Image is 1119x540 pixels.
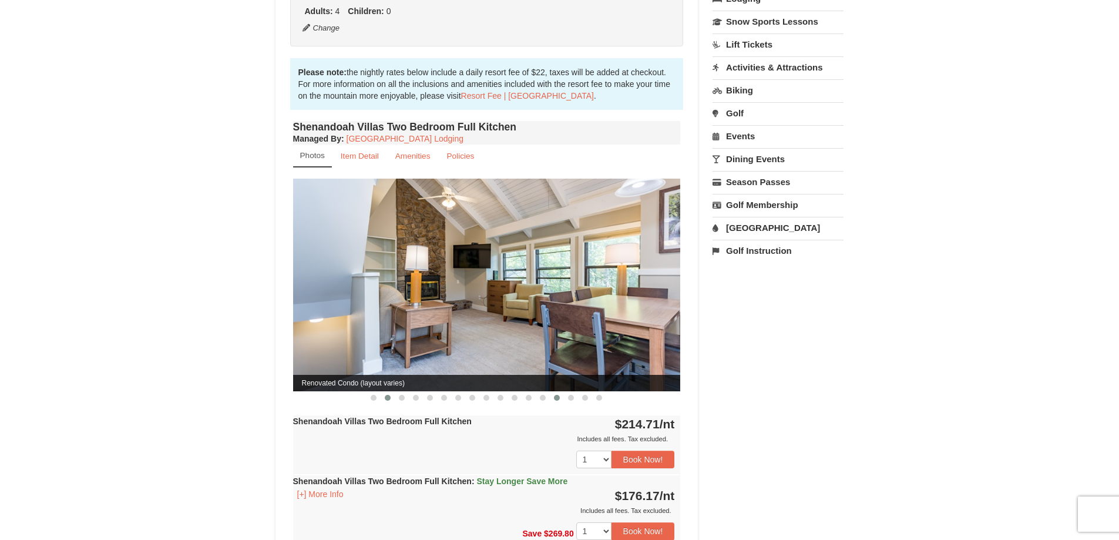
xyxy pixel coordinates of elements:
a: Resort Fee | [GEOGRAPHIC_DATA] [461,91,594,100]
a: Amenities [388,145,438,167]
span: Save [522,529,542,538]
a: [GEOGRAPHIC_DATA] [713,217,844,239]
div: Includes all fees. Tax excluded. [293,433,675,445]
span: $176.17 [615,489,660,502]
a: Lift Tickets [713,33,844,55]
small: Item Detail [341,152,379,160]
strong: : [293,134,344,143]
button: Book Now! [611,451,675,468]
a: Events [713,125,844,147]
span: Managed By [293,134,341,143]
span: $269.80 [544,529,574,538]
button: [+] More Info [293,488,348,501]
button: Book Now! [611,522,675,540]
small: Amenities [395,152,431,160]
strong: Children: [348,6,384,16]
span: Stay Longer Save More [476,477,567,486]
a: Golf Instruction [713,240,844,261]
small: Policies [446,152,474,160]
a: Snow Sports Lessons [713,11,844,32]
div: Includes all fees. Tax excluded. [293,505,675,516]
a: Policies [439,145,482,167]
span: /nt [660,489,675,502]
span: : [472,477,475,486]
span: Renovated Condo (layout varies) [293,375,681,391]
div: the nightly rates below include a daily resort fee of $22, taxes will be added at checkout. For m... [290,58,684,110]
span: /nt [660,417,675,431]
a: Season Passes [713,171,844,193]
a: Dining Events [713,148,844,170]
span: 4 [335,6,340,16]
a: Golf Membership [713,194,844,216]
button: Change [302,22,341,35]
strong: Shenandoah Villas Two Bedroom Full Kitchen [293,417,472,426]
a: Golf [713,102,844,124]
strong: $214.71 [615,417,675,431]
a: Item Detail [333,145,387,167]
strong: Shenandoah Villas Two Bedroom Full Kitchen [293,477,568,486]
a: [GEOGRAPHIC_DATA] Lodging [347,134,463,143]
a: Biking [713,79,844,101]
a: Activities & Attractions [713,56,844,78]
small: Photos [300,151,325,160]
strong: Please note: [298,68,347,77]
a: Photos [293,145,332,167]
span: 0 [387,6,391,16]
h4: Shenandoah Villas Two Bedroom Full Kitchen [293,121,681,133]
img: Renovated Condo (layout varies) [293,179,681,391]
strong: Adults: [305,6,333,16]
